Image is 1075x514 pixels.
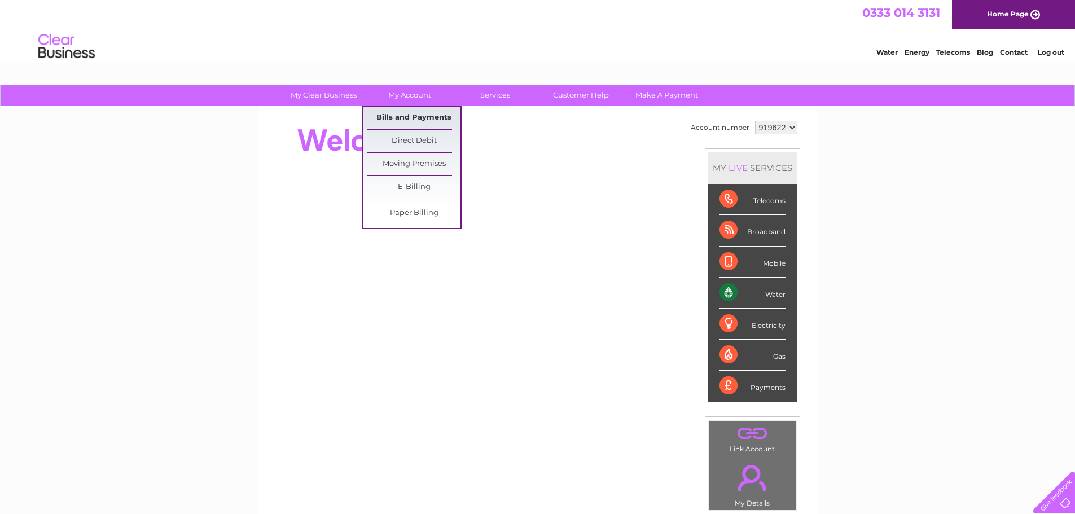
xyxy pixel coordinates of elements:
[719,184,786,215] div: Telecoms
[977,48,993,56] a: Blog
[367,130,460,152] a: Direct Debit
[936,48,970,56] a: Telecoms
[620,85,713,106] a: Make A Payment
[726,162,750,173] div: LIVE
[719,309,786,340] div: Electricity
[367,202,460,225] a: Paper Billing
[719,340,786,371] div: Gas
[367,107,460,129] a: Bills and Payments
[688,118,752,137] td: Account number
[271,6,805,55] div: Clear Business is a trading name of Verastar Limited (registered in [GEOGRAPHIC_DATA] No. 3667643...
[277,85,370,106] a: My Clear Business
[38,29,95,64] img: logo.png
[367,153,460,175] a: Moving Premises
[1000,48,1028,56] a: Contact
[905,48,929,56] a: Energy
[719,371,786,401] div: Payments
[708,152,797,184] div: MY SERVICES
[367,176,460,199] a: E-Billing
[719,215,786,246] div: Broadband
[719,247,786,278] div: Mobile
[719,278,786,309] div: Water
[709,420,796,456] td: Link Account
[712,424,793,443] a: .
[363,85,456,106] a: My Account
[449,85,542,106] a: Services
[534,85,628,106] a: Customer Help
[1038,48,1064,56] a: Log out
[862,6,940,20] a: 0333 014 3131
[712,458,793,498] a: .
[709,455,796,511] td: My Details
[876,48,898,56] a: Water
